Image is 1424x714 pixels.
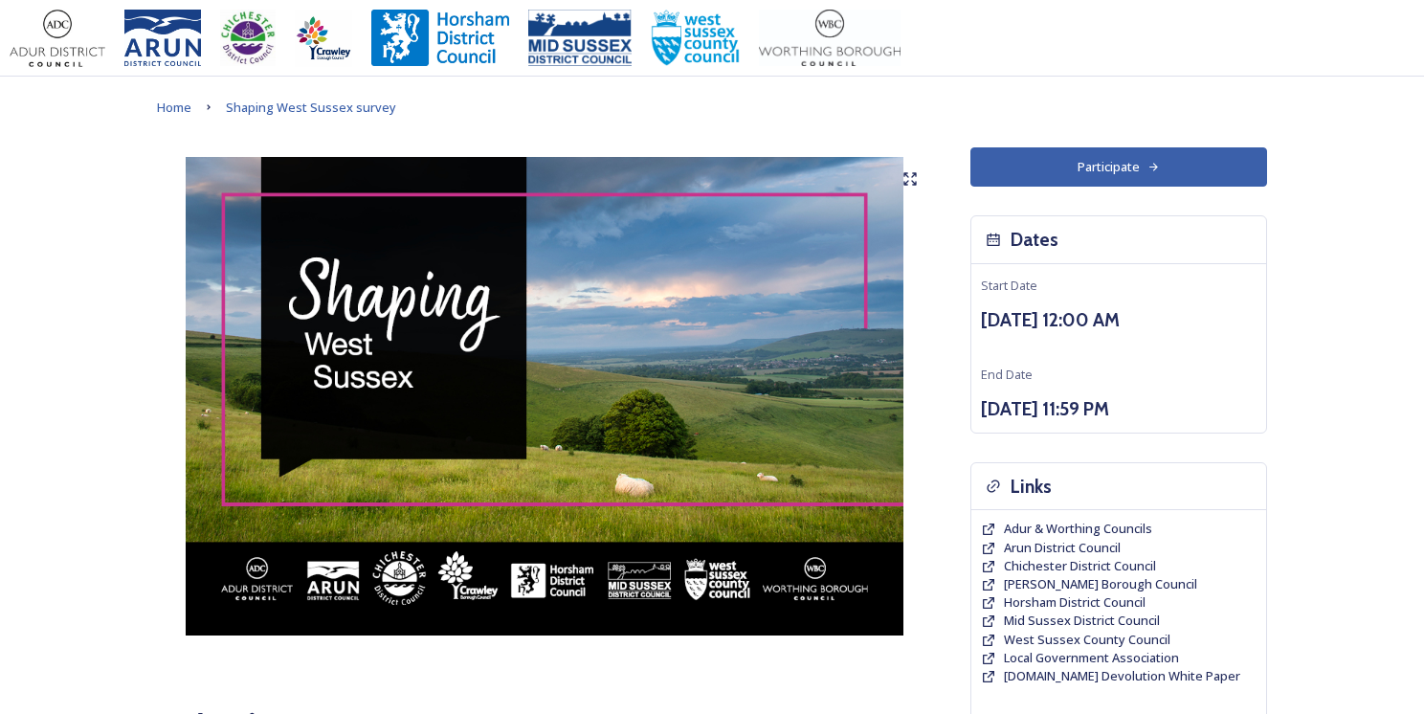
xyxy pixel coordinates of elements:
img: 150ppimsdc%20logo%20blue.png [528,10,632,67]
span: Start Date [981,277,1037,294]
span: End Date [981,366,1033,383]
img: Adur%20logo%20%281%29.jpeg [10,10,105,67]
span: Shaping West Sussex survey [226,99,396,116]
a: Home [157,96,191,119]
a: [PERSON_NAME] Borough Council [1004,575,1197,593]
h3: [DATE] 12:00 AM [981,306,1257,334]
span: Horsham District Council [1004,593,1146,611]
a: Local Government Association [1004,649,1179,667]
a: Adur & Worthing Councils [1004,520,1152,538]
span: [DOMAIN_NAME] Devolution White Paper [1004,667,1240,684]
a: Horsham District Council [1004,593,1146,612]
img: Worthing_Adur%20%281%29.jpg [759,10,901,67]
img: Crawley%20BC%20logo.jpg [295,10,352,67]
a: Mid Sussex District Council [1004,612,1160,630]
img: Arun%20District%20Council%20logo%20blue%20CMYK.jpg [124,10,201,67]
span: Mid Sussex District Council [1004,612,1160,629]
h3: Dates [1011,226,1058,254]
button: Participate [970,147,1267,187]
span: [PERSON_NAME] Borough Council [1004,575,1197,592]
img: Horsham%20DC%20Logo.jpg [371,10,509,67]
span: Arun District Council [1004,539,1121,556]
h3: Links [1011,473,1052,501]
span: Local Government Association [1004,649,1179,666]
span: West Sussex County Council [1004,631,1170,648]
a: Chichester District Council [1004,557,1156,575]
a: West Sussex County Council [1004,631,1170,649]
h3: [DATE] 11:59 PM [981,395,1257,423]
a: [DOMAIN_NAME] Devolution White Paper [1004,667,1240,685]
a: Arun District Council [1004,539,1121,557]
span: Adur & Worthing Councils [1004,520,1152,537]
span: Home [157,99,191,116]
img: WSCCPos-Spot-25mm.jpg [651,10,741,67]
img: CDC%20Logo%20-%20you%20may%20have%20a%20better%20version.jpg [220,10,276,67]
span: Chichester District Council [1004,557,1156,574]
a: Shaping West Sussex survey [226,96,396,119]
